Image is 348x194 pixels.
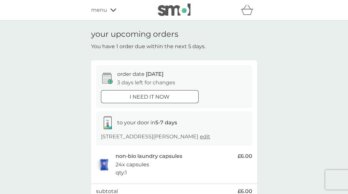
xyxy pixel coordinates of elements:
span: £6.00 [238,152,252,160]
p: [STREET_ADDRESS][PERSON_NAME] [101,132,210,141]
p: qty : 1 [116,169,127,177]
p: order date [117,70,163,78]
a: edit [200,133,210,140]
p: i need it now [130,93,170,101]
p: You have 1 order due within the next 5 days. [91,42,205,51]
span: to your door in [117,119,177,126]
h1: your upcoming orders [91,30,178,39]
p: 24x capsules [116,160,149,169]
span: [DATE] [146,71,163,77]
span: menu [91,6,107,14]
p: 3 days left for changes [117,78,175,87]
div: basket [241,4,257,17]
p: non-bio laundry capsules [116,152,182,160]
strong: 5-7 days [155,119,177,126]
button: i need it now [101,90,199,103]
img: smol [158,4,190,16]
